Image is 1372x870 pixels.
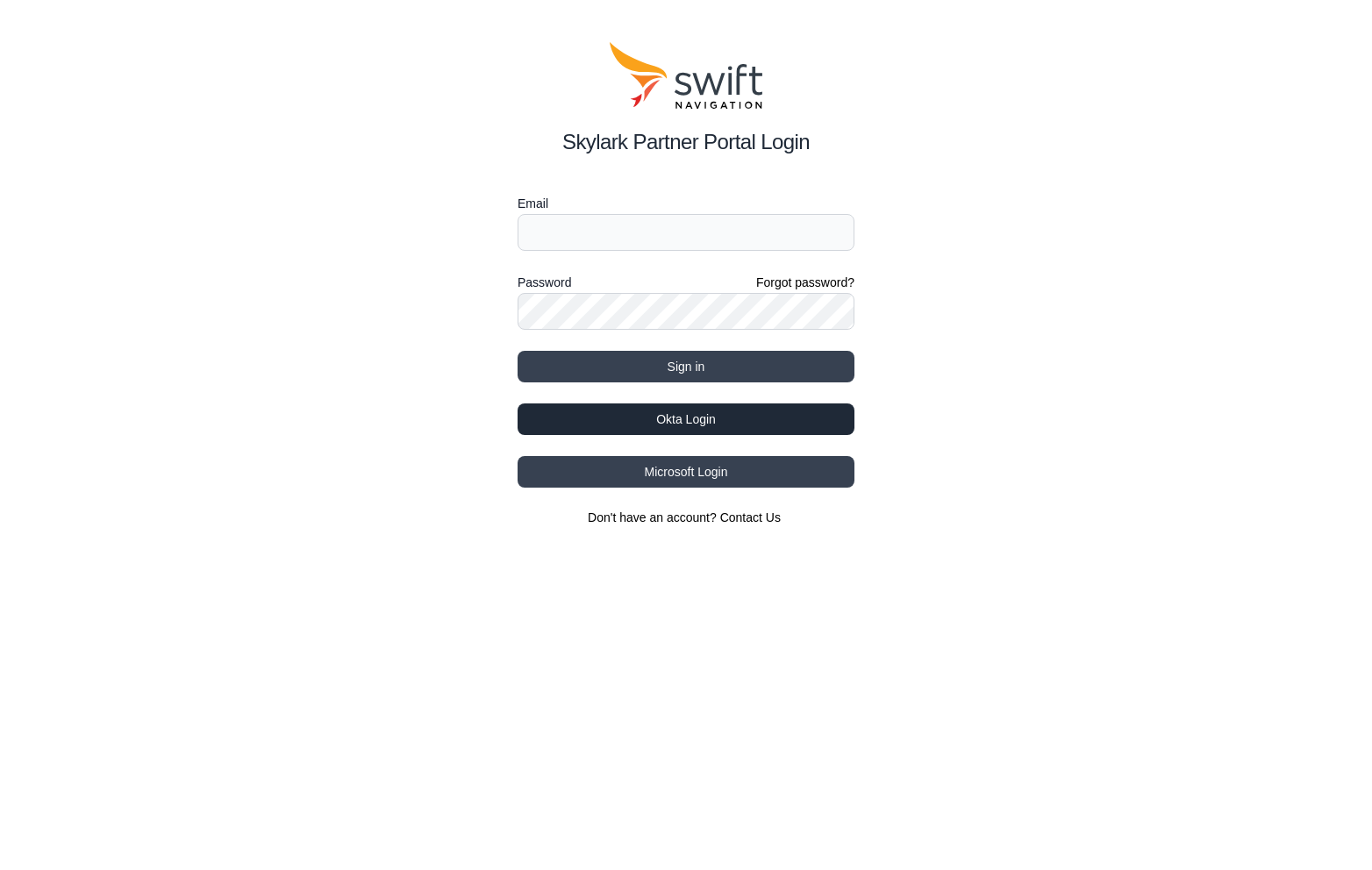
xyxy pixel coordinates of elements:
[518,272,571,293] label: Password
[518,509,854,526] section: Don't have an account?
[518,193,854,214] label: Email
[518,456,854,488] button: Microsoft Login
[756,274,854,291] a: Forgot password?
[518,126,854,158] h2: Skylark Partner Portal Login
[518,403,854,435] button: Okta Login
[518,351,854,382] button: Sign in
[720,510,781,524] a: Contact Us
